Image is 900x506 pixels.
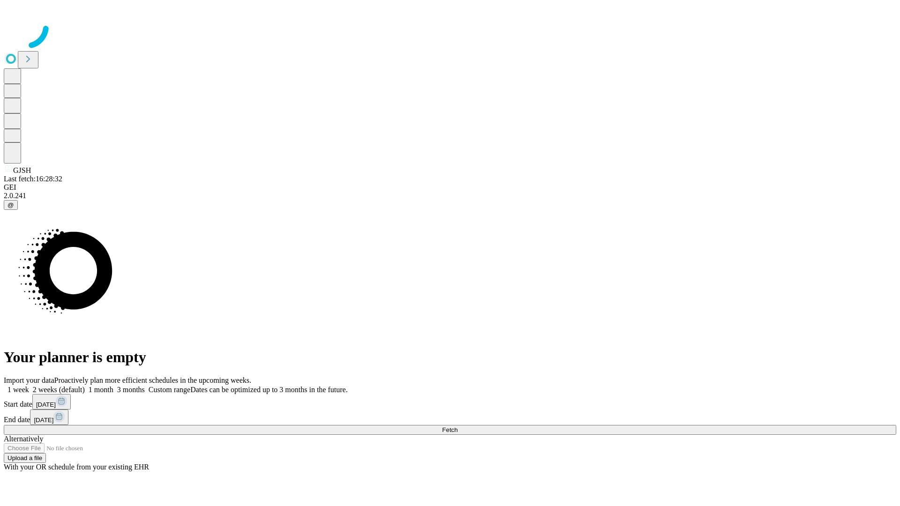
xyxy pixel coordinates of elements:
[149,386,190,394] span: Custom range
[442,426,457,433] span: Fetch
[7,201,14,208] span: @
[54,376,251,384] span: Proactively plan more efficient schedules in the upcoming weeks.
[4,175,62,183] span: Last fetch: 16:28:32
[32,394,71,409] button: [DATE]
[4,349,896,366] h1: Your planner is empty
[190,386,347,394] span: Dates can be optimized up to 3 months in the future.
[89,386,113,394] span: 1 month
[33,386,85,394] span: 2 weeks (default)
[4,192,896,200] div: 2.0.241
[36,401,56,408] span: [DATE]
[4,435,43,443] span: Alternatively
[4,394,896,409] div: Start date
[117,386,145,394] span: 3 months
[4,409,896,425] div: End date
[4,376,54,384] span: Import your data
[4,453,46,463] button: Upload a file
[4,463,149,471] span: With your OR schedule from your existing EHR
[13,166,31,174] span: GJSH
[4,183,896,192] div: GEI
[7,386,29,394] span: 1 week
[4,425,896,435] button: Fetch
[30,409,68,425] button: [DATE]
[34,417,53,424] span: [DATE]
[4,200,18,210] button: @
